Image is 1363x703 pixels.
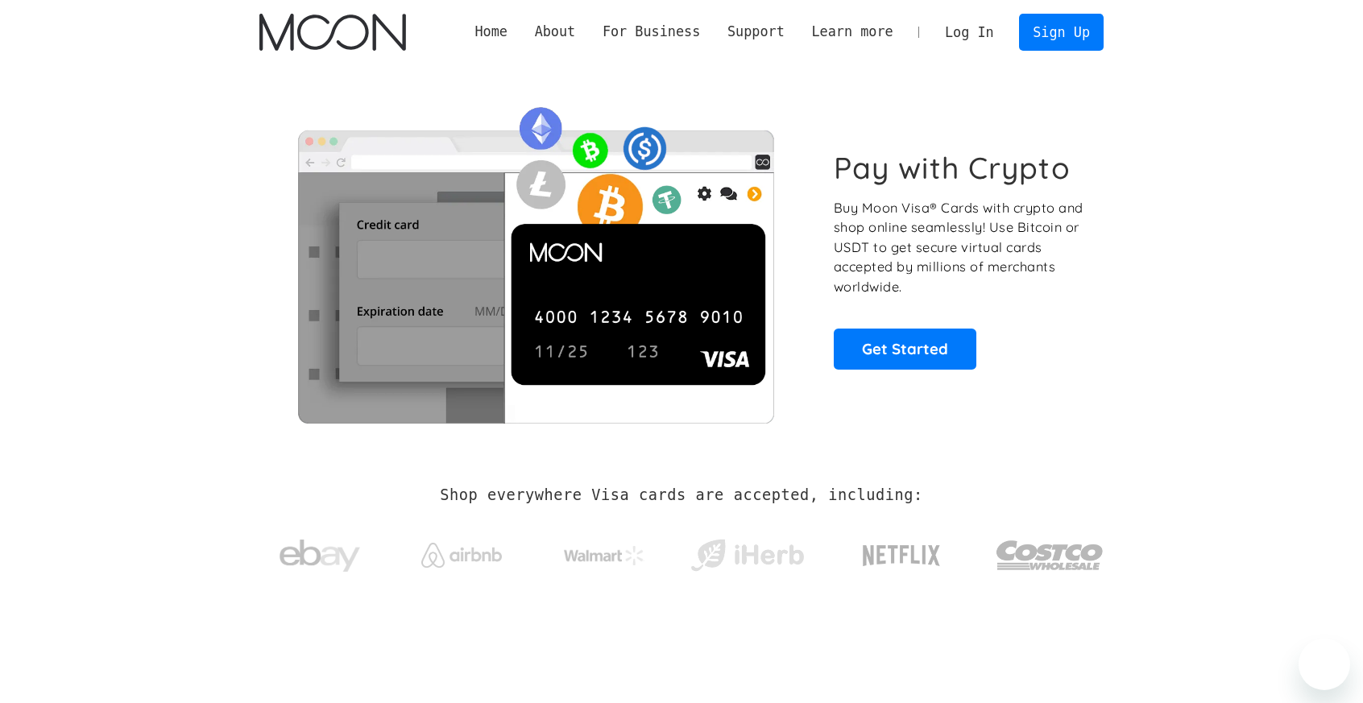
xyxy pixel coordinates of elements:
a: Netflix [830,519,974,584]
a: home [259,14,405,51]
h1: Pay with Crypto [834,150,1071,186]
iframe: Button to launch messaging window [1299,639,1350,690]
div: Support [727,22,785,42]
a: ebay [259,515,379,589]
h2: Shop everywhere Visa cards are accepted, including: [440,486,922,504]
img: ebay [280,531,360,581]
div: About [521,22,589,42]
img: Netflix [861,536,942,576]
a: Airbnb [402,527,522,576]
img: Moon Cards let you spend your crypto anywhere Visa is accepted. [259,96,811,423]
a: Home [462,22,521,42]
div: For Business [603,22,700,42]
a: iHerb [687,519,807,585]
a: Costco [996,509,1104,593]
div: Learn more [811,22,893,42]
img: Moon Logo [259,14,405,51]
img: Airbnb [421,543,502,568]
a: Sign Up [1019,14,1103,50]
div: Learn more [798,22,907,42]
div: Support [714,22,797,42]
div: About [535,22,576,42]
a: Walmart [545,530,665,573]
img: Walmart [564,546,644,565]
img: iHerb [687,535,807,577]
div: For Business [589,22,714,42]
img: Costco [996,525,1104,585]
a: Get Started [834,329,976,369]
a: Log In [931,14,1007,50]
p: Buy Moon Visa® Cards with crypto and shop online seamlessly! Use Bitcoin or USDT to get secure vi... [834,198,1086,297]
